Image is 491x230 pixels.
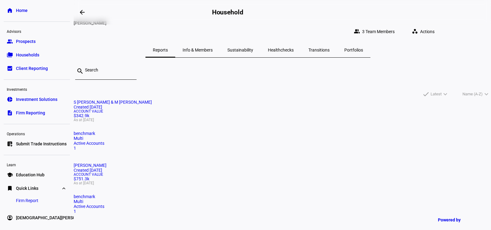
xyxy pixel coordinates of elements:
[7,110,13,116] eth-mat-symbol: description
[462,90,483,98] span: Name (A-Z)
[16,65,48,71] span: Client Reporting
[79,9,86,16] mat-icon: arrow_backwards
[183,48,213,52] span: Info & Members
[74,136,83,141] span: Multi
[4,85,70,93] div: Investments
[76,67,84,75] mat-icon: search
[412,28,418,34] mat-icon: workspaces
[420,25,435,38] span: Actions
[7,7,13,13] eth-mat-symbol: home
[85,67,132,72] input: Search
[74,163,106,168] span: Meredith M Sandland
[4,4,70,17] a: homeHome
[74,146,76,151] span: 1
[74,109,491,113] span: Account Value
[435,214,482,225] a: Powered by
[4,27,70,35] div: Advisors
[74,105,491,109] div: Created [DATE]
[4,35,70,48] a: groupProspects
[74,168,491,173] div: Created [DATE]
[74,209,76,214] span: 1
[362,25,395,38] span: 3 Team Members
[4,62,70,75] a: bid_landscapeClient Reporting
[11,194,43,207] a: Firm Report
[74,100,152,105] span: S Sandland & M Sandland
[74,118,491,122] span: As at [DATE]
[4,93,70,105] a: pie_chartInvestment Solutions
[402,25,442,38] eth-quick-actions: Actions
[74,131,95,136] span: benchmark
[74,141,104,146] span: Active Accounts
[308,48,330,52] span: Transitions
[16,185,38,191] span: Quick Links
[74,181,491,185] span: As at [DATE]
[74,194,95,199] span: benchmark
[227,48,253,52] span: Sustainability
[16,110,45,116] span: Firm Reporting
[16,197,38,204] span: Firm Report
[74,109,491,122] div: $342.9k
[4,160,70,169] div: Learn
[153,48,168,52] span: Reports
[344,48,363,52] span: Portfolios
[4,107,70,119] a: descriptionFirm Reporting
[354,28,360,34] mat-icon: group
[61,185,67,191] eth-mat-symbol: expand_more
[7,65,13,71] eth-mat-symbol: bid_landscape
[16,38,36,44] span: Prospects
[16,96,57,102] span: Investment Solutions
[74,163,491,214] a: [PERSON_NAME]Created [DATE]Account Value$751.3kAs at [DATE]benchmarkMultiActive Accounts1
[422,90,430,98] mat-icon: done
[7,96,13,102] eth-mat-symbol: pie_chart
[212,9,243,16] h2: Household
[16,215,94,221] span: [DEMOGRAPHIC_DATA][PERSON_NAME]
[4,129,70,138] div: Operations
[4,49,70,61] a: folder_copyHouseholds
[16,141,67,147] span: Submit Trade Instructions
[7,172,13,178] eth-mat-symbol: school
[7,52,13,58] eth-mat-symbol: folder_copy
[74,100,491,151] a: S [PERSON_NAME] & M [PERSON_NAME]Created [DATE]Account Value$342.9kAs at [DATE]benchmarkMultiActi...
[7,215,13,221] eth-mat-symbol: account_circle
[431,90,442,98] span: Latest
[7,141,13,147] eth-mat-symbol: list_alt_add
[16,52,39,58] span: Households
[74,173,491,176] span: Account Value
[74,173,491,185] div: $751.3k
[74,199,83,204] span: Multi
[7,38,13,44] eth-mat-symbol: group
[268,48,294,52] span: Healthchecks
[407,25,442,38] button: Actions
[7,185,13,191] eth-mat-symbol: bookmark
[16,7,28,13] span: Home
[74,204,104,209] span: Active Accounts
[16,172,44,178] span: Education Hub
[349,25,402,38] button: 3 Team Members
